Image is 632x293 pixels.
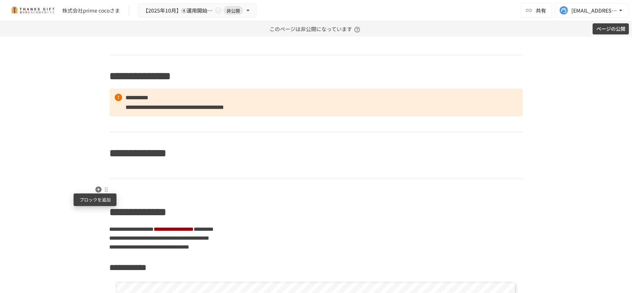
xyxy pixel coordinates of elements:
[9,4,56,16] img: mMP1OxWUAhQbsRWCurg7vIHe5HqDpP7qZo7fRoNLXQh
[62,7,120,14] div: 株式会社prime cocoさま
[536,6,546,14] span: 共有
[224,7,243,14] span: 非公開
[270,21,362,37] p: このページは非公開になっています
[138,3,257,18] button: 【2025年10月】④運用開始後1回目 振り返りMTG非公開
[521,3,552,18] button: 共有
[571,6,617,15] div: [EMAIL_ADDRESS][DOMAIN_NAME]
[555,3,629,18] button: [EMAIL_ADDRESS][DOMAIN_NAME]
[74,194,117,206] div: ブロックを追加
[593,23,629,35] button: ページの公開
[143,6,213,15] span: 【2025年10月】④運用開始後1回目 振り返りMTG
